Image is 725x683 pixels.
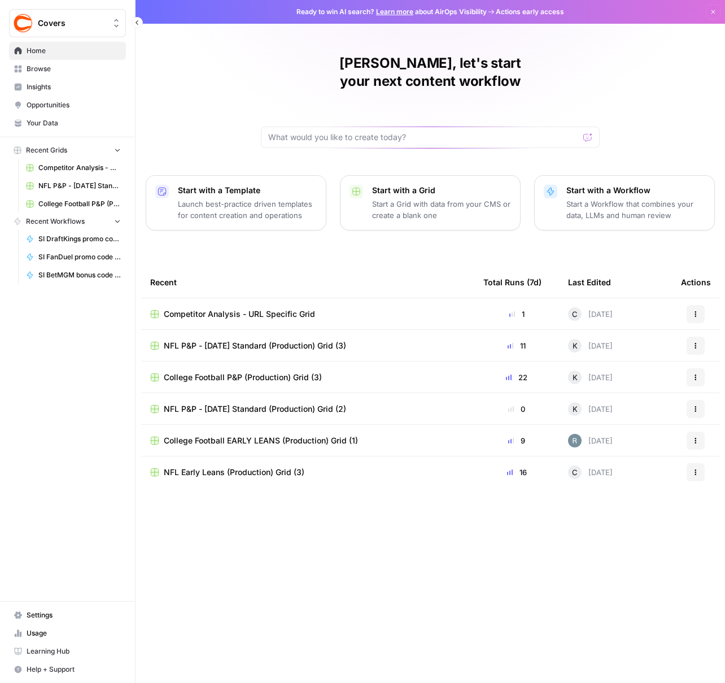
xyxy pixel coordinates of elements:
a: Competitor Analysis - URL Specific Grid [150,308,465,320]
p: Start with a Workflow [566,185,705,196]
span: Covers [38,18,106,29]
span: NFL P&P - [DATE] Standard (Production) Grid (3) [164,340,346,351]
button: Workspace: Covers [9,9,126,37]
a: NFL P&P - [DATE] Standard (Production) Grid (3) [21,177,126,195]
span: Help + Support [27,664,121,675]
input: What would you like to create today? [268,132,579,143]
a: Insights [9,78,126,96]
span: SI DraftKings promo code - Bet $5, get $200 if you win [38,234,121,244]
p: Start a Workflow that combines your data, LLMs and human review [566,198,705,221]
span: Your Data [27,118,121,128]
div: 16 [483,467,550,478]
p: Start a Grid with data from your CMS or create a blank one [372,198,511,221]
span: Browse [27,64,121,74]
button: Start with a TemplateLaunch best-practice driven templates for content creation and operations [146,175,326,230]
span: SI FanDuel promo code articles [38,252,121,262]
div: 1 [483,308,550,320]
div: 0 [483,403,550,415]
span: Recent Workflows [26,216,85,227]
a: College Football P&P (Production) Grid (3) [21,195,126,213]
span: Actions early access [496,7,564,17]
span: NFL Early Leans (Production) Grid (3) [164,467,304,478]
span: SI BetMGM bonus code articles [38,270,121,280]
a: Home [9,42,126,60]
a: Your Data [9,114,126,132]
span: College Football EARLY LEANS (Production) Grid (1) [164,435,358,446]
span: C [572,467,578,478]
h1: [PERSON_NAME], let's start your next content workflow [261,54,600,90]
div: [DATE] [568,402,613,416]
span: C [572,308,578,320]
div: Last Edited [568,267,611,298]
div: [DATE] [568,307,613,321]
span: Competitor Analysis - URL Specific Grid [164,308,315,320]
a: Competitor Analysis - URL Specific Grid [21,159,126,177]
a: SI BetMGM bonus code articles [21,266,126,284]
span: Competitor Analysis - URL Specific Grid [38,163,121,173]
a: NFL P&P - [DATE] Standard (Production) Grid (3) [150,340,465,351]
a: Learn more [376,7,413,16]
div: 22 [483,372,550,383]
span: Ready to win AI search? about AirOps Visibility [296,7,487,17]
span: Opportunities [27,100,121,110]
a: NFL Early Leans (Production) Grid (3) [150,467,465,478]
span: NFL P&P - [DATE] Standard (Production) Grid (3) [38,181,121,191]
span: Learning Hub [27,646,121,656]
div: Recent [150,267,465,298]
span: Recent Grids [26,145,67,155]
button: Start with a WorkflowStart a Workflow that combines your data, LLMs and human review [534,175,715,230]
a: Learning Hub [9,642,126,660]
span: College Football P&P (Production) Grid (3) [164,372,322,383]
p: Start with a Grid [372,185,511,196]
a: Browse [9,60,126,78]
div: Actions [681,267,711,298]
span: College Football P&P (Production) Grid (3) [38,199,121,209]
a: College Football P&P (Production) Grid (3) [150,372,465,383]
div: 11 [483,340,550,351]
p: Start with a Template [178,185,317,196]
a: SI FanDuel promo code articles [21,248,126,266]
a: Opportunities [9,96,126,114]
div: [DATE] [568,466,613,479]
div: 9 [483,435,550,446]
img: ehih9fj019oc8kon570xqled1mec [568,434,582,447]
div: [DATE] [568,434,613,447]
span: Usage [27,628,121,638]
div: [DATE] [568,371,613,384]
button: Help + Support [9,660,126,678]
a: Settings [9,606,126,624]
img: Covers Logo [13,13,33,33]
button: Recent Workflows [9,213,126,230]
span: Home [27,46,121,56]
a: NFL P&P - [DATE] Standard (Production) Grid (2) [150,403,465,415]
span: Settings [27,610,121,620]
div: [DATE] [568,339,613,353]
span: K [573,403,578,415]
div: Total Runs (7d) [483,267,541,298]
button: Recent Grids [9,142,126,159]
span: Insights [27,82,121,92]
a: College Football EARLY LEANS (Production) Grid (1) [150,435,465,446]
span: NFL P&P - [DATE] Standard (Production) Grid (2) [164,403,346,415]
span: K [573,372,578,383]
a: Usage [9,624,126,642]
span: K [573,340,578,351]
button: Start with a GridStart a Grid with data from your CMS or create a blank one [340,175,521,230]
p: Launch best-practice driven templates for content creation and operations [178,198,317,221]
a: SI DraftKings promo code - Bet $5, get $200 if you win [21,230,126,248]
